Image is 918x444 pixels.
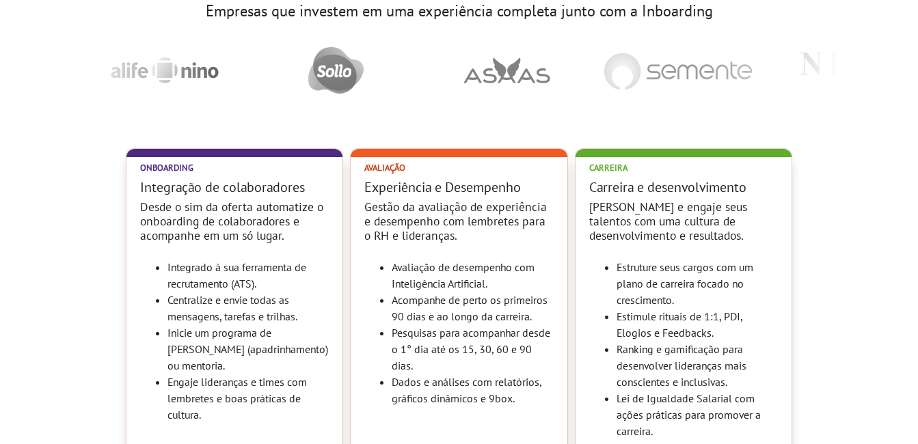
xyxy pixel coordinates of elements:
[167,374,329,423] li: Engaje lideranças e times com lembretes e boas práticas de cultura.
[447,46,556,94] img: Asaas
[292,36,369,105] img: Sollo Brasil
[80,2,839,20] h3: Empresas que investem em uma experiência completa junto com a Inboarding
[392,259,553,292] li: Avaliação de desempenho com Inteligência Artificial.
[392,292,553,324] li: Acompanhe de perto os primeiros 90 dias e ao longo da carreira.
[364,163,553,173] h2: Avaliação
[617,390,778,439] li: Lei de Igualdade Salarial com ações práticas para promover a carreira.
[140,179,329,195] h3: Integração de colaboradores
[617,308,778,341] li: Estimule rituais de 1:1, PDI, Elogios e Feedbacks.
[87,36,232,105] img: Alife Nino
[589,199,778,242] h4: [PERSON_NAME] e engaje seus talentos com uma cultura de desenvolvimento e resultados.
[140,199,329,242] h4: Desde o sim da oferta automatize o onboarding de colaboradores e acompanhe em um só lugar.
[392,374,553,406] li: Dados e análises com relatórios, gráficos dinâmicos e 9box.
[167,259,329,292] li: Integrado à sua ferramenta de recrutamento (ATS).
[392,324,553,374] li: Pesquisas para acompanhar desde o 1° dia até os 15, 30, 60 e 90 dias.
[364,179,553,195] h3: Experiência e Desempenho
[90,56,270,82] input: Acessar Agora
[140,163,329,173] h2: Onboarding
[167,324,329,374] li: Inicie um programa de [PERSON_NAME] (apadrinhamento) ou mentoria.
[617,341,778,390] li: Ranking e gamificação para desenvolver lideranças mais conscientes e inclusivas.
[167,292,329,324] li: Centralize e envie todas as mensagens, tarefas e trilhas.
[364,199,553,242] h4: Gestão da avaliação de experiência e desempenho com lembretes para o RH e lideranças.
[617,259,778,308] li: Estruture seus cargos com um plano de carreira focado no crescimento.
[589,179,778,195] h3: Carreira e desenvolvimento
[587,41,758,100] img: Semente Negocios
[589,163,778,173] h2: Carreira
